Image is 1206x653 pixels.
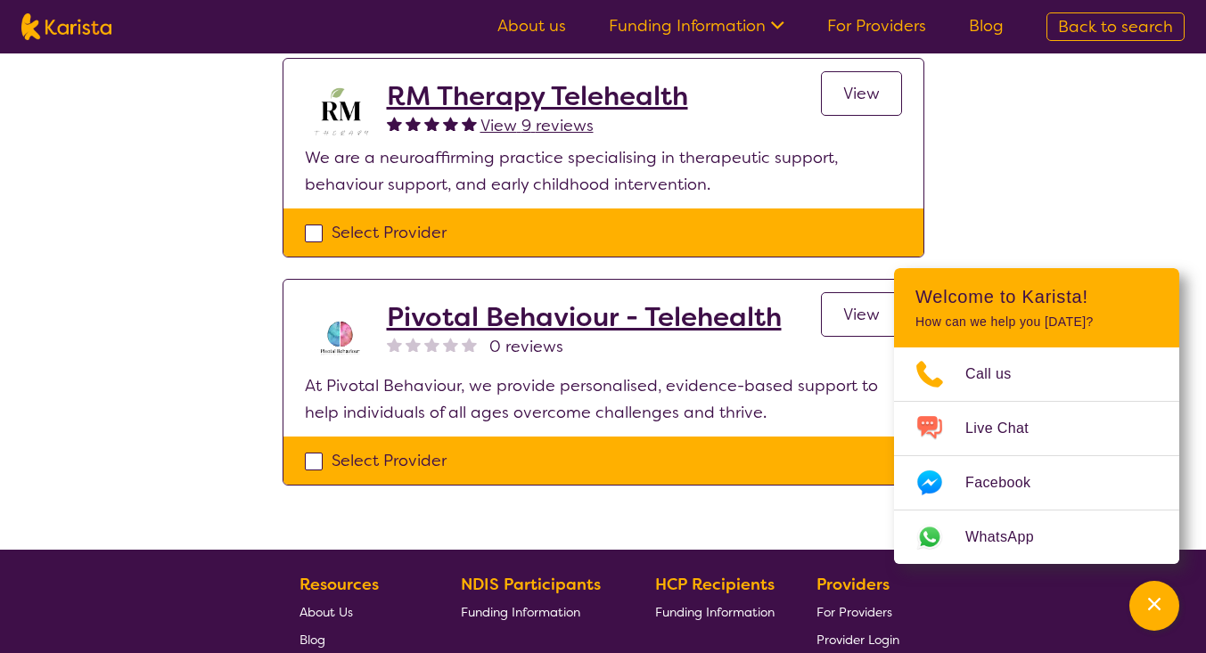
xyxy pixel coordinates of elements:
[969,15,1004,37] a: Blog
[462,337,477,352] img: nonereviewstar
[821,292,902,337] a: View
[299,632,325,648] span: Blog
[609,15,784,37] a: Funding Information
[305,301,376,372] img: s8av3rcikle0tbnjpqc8.png
[655,574,775,595] b: HCP Recipients
[299,625,419,653] a: Blog
[406,116,421,131] img: fullstar
[894,268,1179,564] div: Channel Menu
[843,83,880,104] span: View
[816,604,892,620] span: For Providers
[821,71,902,116] a: View
[424,116,439,131] img: fullstar
[480,115,594,136] span: View 9 reviews
[480,112,594,139] a: View 9 reviews
[387,116,402,131] img: fullstar
[497,15,566,37] a: About us
[461,604,580,620] span: Funding Information
[387,80,688,112] a: RM Therapy Telehealth
[461,574,601,595] b: NDIS Participants
[827,15,926,37] a: For Providers
[965,361,1033,388] span: Call us
[915,286,1158,307] h2: Welcome to Karista!
[299,598,419,625] a: About Us
[21,13,111,40] img: Karista logo
[406,337,421,352] img: nonereviewstar
[299,574,379,595] b: Resources
[305,144,902,198] p: We are a neuroaffirming practice specialising in therapeutic support, behaviour support, and earl...
[816,625,899,653] a: Provider Login
[915,314,1158,330] p: How can we help you [DATE]?
[489,333,563,360] span: 0 reviews
[965,469,1052,496] span: Facebook
[305,80,376,144] img: b3hjthhf71fnbidirs13.png
[1058,16,1173,37] span: Back to search
[894,347,1179,564] ul: Choose channel
[387,301,782,333] a: Pivotal Behaviour - Telehealth
[299,604,353,620] span: About Us
[843,304,880,325] span: View
[1046,12,1185,41] a: Back to search
[894,510,1179,564] a: Web link opens in a new tab.
[424,337,439,352] img: nonereviewstar
[965,415,1050,442] span: Live Chat
[443,116,458,131] img: fullstar
[1129,581,1179,631] button: Channel Menu
[816,598,899,625] a: For Providers
[387,337,402,352] img: nonereviewstar
[655,604,775,620] span: Funding Information
[816,574,890,595] b: Providers
[816,632,899,648] span: Provider Login
[965,524,1055,551] span: WhatsApp
[462,116,477,131] img: fullstar
[443,337,458,352] img: nonereviewstar
[655,598,775,625] a: Funding Information
[461,598,614,625] a: Funding Information
[305,372,902,426] p: At Pivotal Behaviour, we provide personalised, evidence-based support to help individuals of all ...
